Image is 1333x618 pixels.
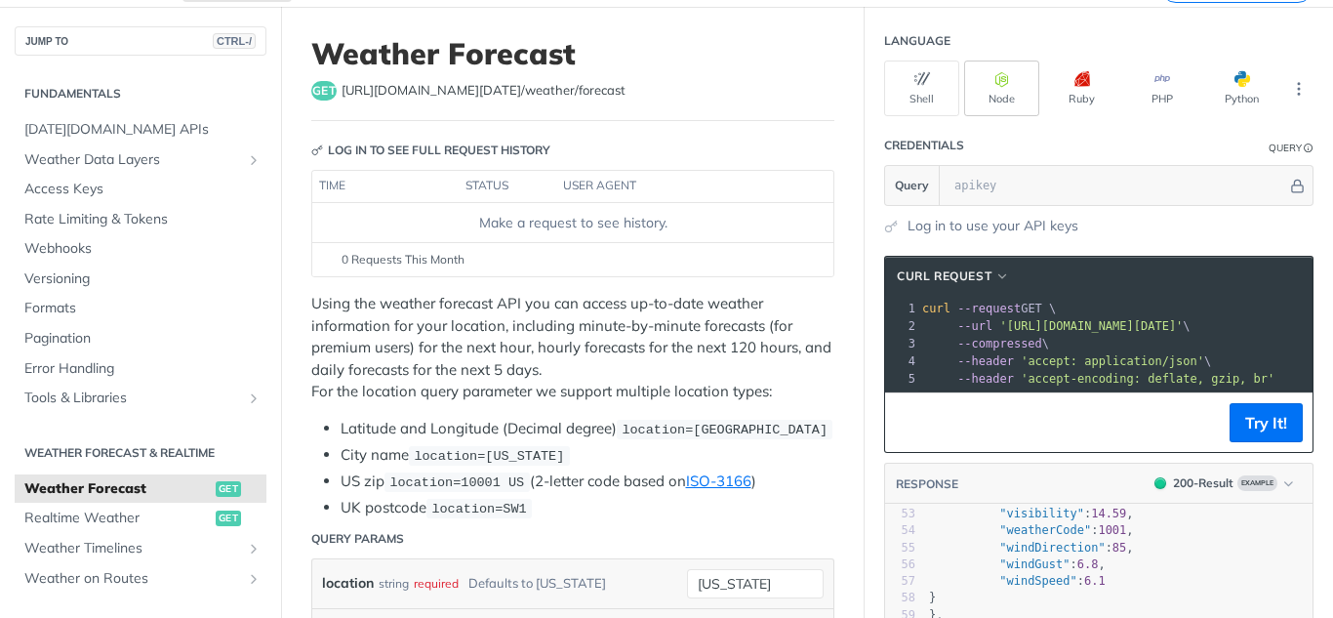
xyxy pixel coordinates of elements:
button: Query [885,166,940,205]
li: US zip (2-letter code based on ) [341,471,834,493]
a: Formats [15,294,266,323]
span: location=10001 US [389,475,524,490]
span: : [929,574,1106,588]
span: '[URL][DOMAIN_NAME][DATE]' [999,319,1183,333]
h2: Weather Forecast & realtime [15,444,266,462]
button: Show subpages for Weather Timelines [246,541,262,556]
span: Formats [24,299,262,318]
div: required [414,569,459,597]
svg: Key [311,144,323,156]
span: \ [922,337,1049,350]
span: Webhooks [24,239,262,259]
span: 85 [1112,541,1126,555]
span: location=SW1 [431,502,526,516]
div: Language [884,32,950,50]
button: Python [1204,61,1279,116]
span: \ [922,319,1191,333]
span: --request [957,302,1021,315]
button: RESPONSE [895,474,959,494]
span: Error Handling [24,359,262,379]
div: Query Params [311,530,404,548]
span: get [216,481,241,497]
button: Show subpages for Tools & Libraries [246,391,262,406]
th: status [459,171,556,202]
div: 200 - Result [1173,474,1233,492]
div: 3 [885,335,918,352]
a: Error Handling [15,354,266,384]
div: 56 [885,556,915,573]
button: Hide [1287,176,1308,195]
span: Realtime Weather [24,509,211,528]
a: Weather Forecastget [15,474,266,504]
span: 'accept-encoding: deflate, gzip, br' [1021,372,1274,386]
span: 6.8 [1077,557,1099,571]
div: 4 [885,352,918,370]
div: 53 [885,506,915,522]
i: Information [1304,144,1313,153]
span: 'accept: application/json' [1021,354,1204,368]
span: 14.59 [1091,507,1126,520]
span: cURL Request [897,268,991,285]
span: Example [1237,475,1277,491]
span: Weather Timelines [24,539,241,558]
span: Versioning [24,269,262,289]
div: 54 [885,522,915,539]
span: Rate Limiting & Tokens [24,210,262,229]
a: Log in to use your API keys [908,216,1078,236]
span: curl [922,302,950,315]
span: } [929,591,936,604]
a: Weather on RoutesShow subpages for Weather on Routes [15,564,266,594]
th: user agent [556,171,794,202]
div: 2 [885,317,918,335]
div: 1 [885,300,918,317]
button: Shell [884,61,959,116]
div: QueryInformation [1269,141,1313,155]
span: location=[US_STATE] [414,449,564,464]
button: Try It! [1230,403,1303,442]
span: GET \ [922,302,1056,315]
span: --header [957,354,1014,368]
span: --url [957,319,992,333]
span: location=[GEOGRAPHIC_DATA] [622,423,828,437]
button: Copy to clipboard [895,408,922,437]
a: Pagination [15,324,266,353]
span: "weatherCode" [999,523,1091,537]
a: ISO-3166 [686,472,751,490]
div: 5 [885,370,918,388]
span: Access Keys [24,180,262,199]
span: get [311,81,337,101]
div: Defaults to [US_STATE] [468,569,606,597]
li: Latitude and Longitude (Decimal degree) [341,418,834,440]
a: [DATE][DOMAIN_NAME] APIs [15,115,266,144]
span: get [216,511,241,526]
span: "windDirection" [999,541,1105,555]
h1: Weather Forecast [311,36,834,71]
span: Pagination [24,329,262,349]
span: \ [922,354,1211,368]
button: cURL Request [890,267,1017,286]
span: : , [929,507,1134,520]
div: string [379,569,409,597]
a: Webhooks [15,234,266,264]
th: time [312,171,459,202]
span: Query [895,177,929,194]
button: Show subpages for Weather on Routes [246,571,262,587]
button: Node [964,61,1039,116]
span: 0 Requests This Month [342,251,465,268]
span: : , [929,557,1106,571]
span: "windSpeed" [999,574,1076,588]
li: City name [341,444,834,467]
div: Log in to see full request history [311,142,550,159]
p: Using the weather forecast API you can access up-to-date weather information for your location, i... [311,293,834,403]
span: --header [957,372,1014,386]
button: JUMP TOCTRL-/ [15,26,266,56]
button: 200200-ResultExample [1145,474,1303,493]
button: Show subpages for Weather Data Layers [246,152,262,168]
div: Credentials [884,137,964,154]
button: Ruby [1044,61,1119,116]
button: More Languages [1284,74,1313,103]
a: Access Keys [15,175,266,204]
span: [DATE][DOMAIN_NAME] APIs [24,120,262,140]
svg: More ellipsis [1290,80,1308,98]
div: 57 [885,573,915,590]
